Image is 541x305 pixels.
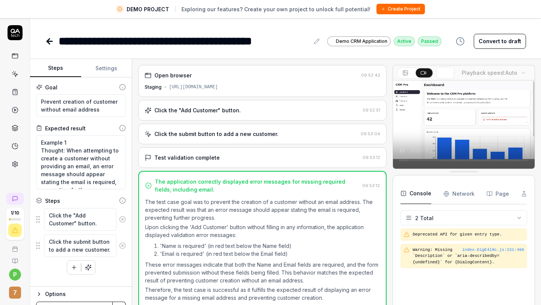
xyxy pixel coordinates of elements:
[487,183,509,204] button: Page
[127,5,169,13] span: DEMO PROJECT
[327,36,391,46] a: Demo CRM Application
[169,84,218,91] div: [URL][DOMAIN_NAME]
[363,107,380,113] time: 09:52:51
[3,281,27,300] button: 7
[30,59,81,77] button: Steps
[451,34,469,49] button: View version history
[116,212,128,227] button: Remove step
[413,247,524,266] pre: Warning: Missing `Description` or `aria-describedby={undefined}` for {DialogContent}.
[45,124,86,132] div: Expected result
[154,71,192,79] div: Open browser
[116,238,128,253] button: Remove step
[376,4,425,14] button: Create Project
[394,36,415,46] div: Active
[361,72,380,78] time: 09:52:42
[181,5,370,13] span: Exploring our features? Create your own project to unlock full potential!
[155,178,359,193] div: The application correctly displayed error messages for missing required fields, including email.
[154,130,278,138] div: Click the submit button to add a new customer.
[3,252,27,264] a: Documentation
[36,208,126,231] div: Suggestions
[474,34,526,49] button: Convert to draft
[413,231,524,238] pre: Deprecated API for given entry type.
[145,198,380,222] p: The test case goal was to prevent the creation of a customer without an email address. The expect...
[3,240,27,252] a: Book a call with us
[36,290,126,299] button: Options
[462,247,524,253] div: index-DigE4l9c.js : 231 : 496
[81,59,132,77] button: Settings
[443,183,475,204] button: Network
[418,36,441,46] div: Passed
[9,287,21,299] span: 7
[462,69,517,77] div: Playback speed:
[145,286,380,302] p: Therefore, the test case is successful as it fulfills the expected result of displaying an error ...
[154,154,220,162] div: Test validation complete
[361,131,380,136] time: 09:53:04
[6,193,24,205] a: New conversation
[45,290,126,299] div: Options
[145,84,162,91] div: Staging
[363,155,380,160] time: 09:53:12
[45,197,60,205] div: Steps
[154,106,241,114] div: Click the "Add Customer" button.
[362,183,380,188] time: 09:53:12
[160,242,380,250] li: 'Name is required' (in red text below the Name field)
[462,247,524,253] button: index-DigE4l9c.js:231:496
[145,261,380,284] p: These error messages indicate that both the Name and Email fields are required, and the form prev...
[45,83,57,91] div: Goal
[336,38,387,45] span: Demo CRM Application
[145,223,380,239] p: Upon clicking the 'Add Customer' button without filling in any information, the application displ...
[400,183,431,204] button: Console
[160,250,380,258] li: 'Email is required' (in red text below the Email field)
[9,269,21,281] button: p
[11,211,19,215] span: 1 / 10
[36,234,126,257] div: Suggestions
